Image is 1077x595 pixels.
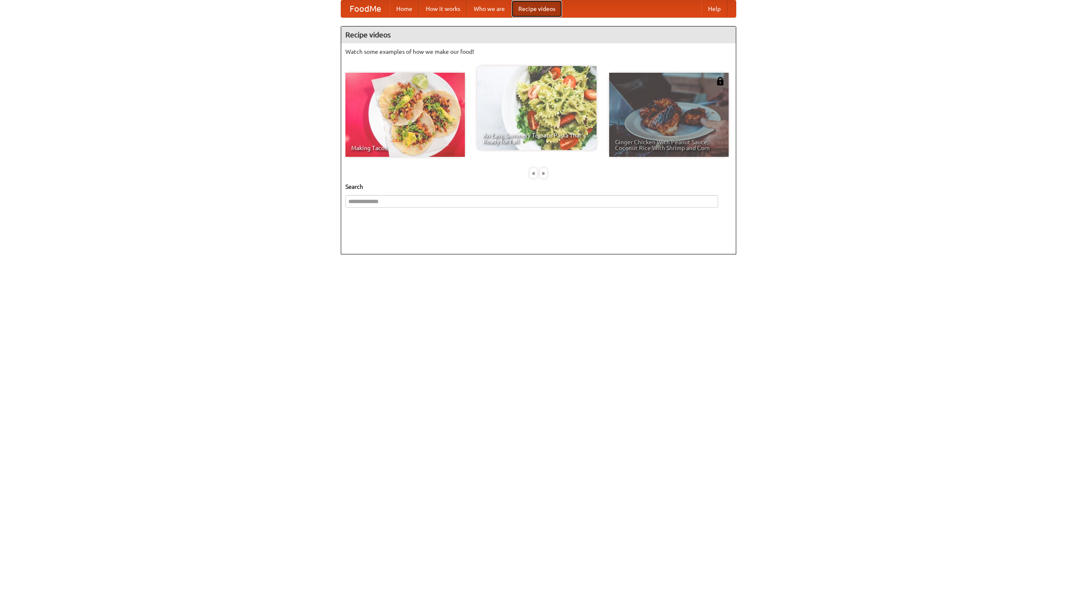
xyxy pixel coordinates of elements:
a: An Easy, Summery Tomato Pasta That's Ready for Fall [477,66,597,150]
a: Help [701,0,727,17]
h4: Recipe videos [341,26,736,43]
span: An Easy, Summery Tomato Pasta That's Ready for Fall [483,132,591,144]
div: « [530,168,537,178]
a: Recipe videos [512,0,562,17]
a: How it works [419,0,467,17]
a: Who we are [467,0,512,17]
a: Home [390,0,419,17]
div: » [540,168,547,178]
a: Making Tacos [345,73,465,157]
p: Watch some examples of how we make our food! [345,48,732,56]
img: 483408.png [716,77,724,85]
h5: Search [345,182,732,191]
span: Making Tacos [351,145,459,151]
a: FoodMe [341,0,390,17]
